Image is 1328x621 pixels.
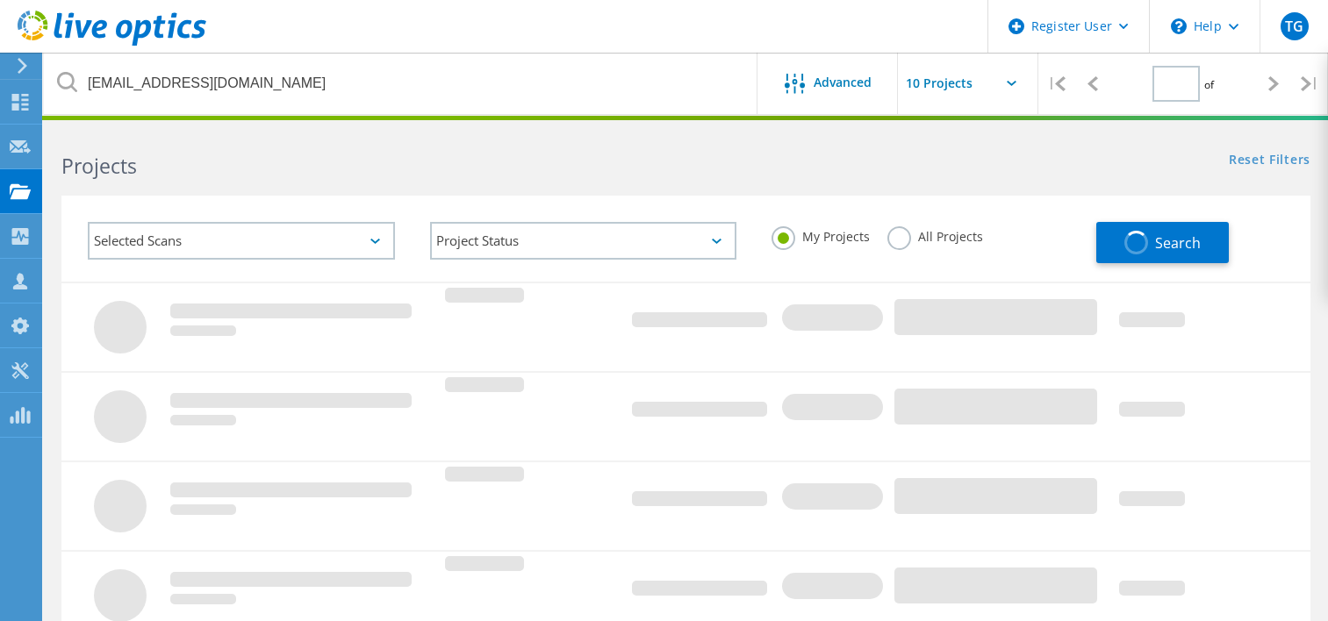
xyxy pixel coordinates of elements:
[772,226,870,243] label: My Projects
[1171,18,1187,34] svg: \n
[88,222,395,260] div: Selected Scans
[814,76,872,89] span: Advanced
[61,152,137,180] b: Projects
[1229,153,1310,168] a: Reset Filters
[44,53,758,114] input: Search projects by name, owner, ID, company, etc
[1292,53,1328,115] div: |
[430,222,737,260] div: Project Status
[1285,19,1303,33] span: TG
[887,226,983,243] label: All Projects
[1038,53,1074,115] div: |
[1155,233,1201,253] span: Search
[1096,222,1229,263] button: Search
[1204,77,1214,92] span: of
[18,37,206,49] a: Live Optics Dashboard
